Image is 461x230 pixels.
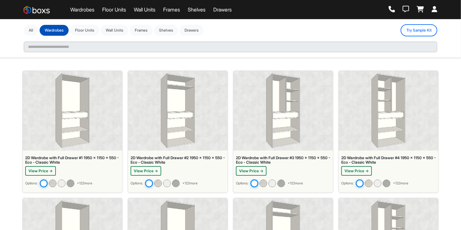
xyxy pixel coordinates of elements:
img: 2D Wardrobe with Full Drawer #4 1950 x 1150 x 550 - Prime - Linen [365,180,373,187]
img: 2D Wardrobe with Full Drawer #4 1950 x 1150 x 550 - Architect - Graphite [383,180,390,187]
button: View Price → [131,166,161,176]
a: Wall Units [134,6,155,13]
button: Drawers [179,25,204,36]
a: Shelves [188,6,206,13]
a: 2D Wardrobe with Full Drawer #1 1950 x 1150 x 550 - Eco - Classic White2D Wardrobe with Full Draw... [22,70,123,193]
img: 2D Wardrobe with Full Drawer #3 1950 x 1150 x 550 - Eco - Classic White [266,73,300,148]
a: 2D Wardrobe with Full Drawer #2 1950 x 1150 x 550 - Eco - Classic White2D Wardrobe with Full Draw... [128,70,228,193]
div: 2D Wardrobe with Full Drawer #2 1950 x 1150 x 550 - Eco - Classic White [131,156,225,165]
a: 2D Wardrobe with Full Drawer #3 1950 x 1150 x 550 - Eco - Classic White2D Wardrobe with Full Draw... [233,70,333,193]
small: Options: [236,181,248,186]
span: + 122 more [393,181,408,186]
button: Shelves [154,25,178,36]
img: 2D Wardrobe with Full Drawer #1 1950 x 1150 x 550 - Architect - Graphite [67,180,74,187]
a: Floor Units [102,6,126,13]
span: + 122 more [182,181,198,186]
button: View Price → [25,166,56,176]
img: 2D Wardrobe with Full Drawer #2 1950 x 1150 x 550 - Architect - Ivory White [163,180,171,187]
img: 2D Wardrobe with Full Drawer #1 1950 x 1150 x 550 - Prime - Linen [49,180,57,187]
a: 2D Wardrobe with Full Drawer #4 1950 x 1150 x 550 - Eco - Classic White2D Wardrobe with Full Draw... [338,70,439,193]
div: 2D Wardrobe with Full Drawer #3 1950 x 1150 x 550 - Eco - Classic White [236,156,330,165]
img: 2D Wardrobe with Full Drawer #4 1950 x 1150 x 550 - Eco - Classic White [372,73,405,148]
button: View Price → [341,166,372,176]
img: 2D Wardrobe with Full Drawer #4 1950 x 1150 x 550 - Architect - Ivory White [374,180,382,187]
span: + 122 more [288,181,303,186]
button: View Price → [236,166,267,176]
img: 2D Wardrobe with Full Drawer #4 1950 x 1150 x 550 - Eco - Classic White [356,179,364,187]
img: 2D Wardrobe with Full Drawer #2 1950 x 1150 x 550 - Architect - Graphite [172,180,180,187]
img: 2D Wardrobe with Full Drawer #2 1950 x 1150 x 550 - Prime - Linen [154,180,162,187]
img: 2D Wardrobe with Full Drawer #3 1950 x 1150 x 550 - Prime - Linen [260,180,267,187]
img: 2D Wardrobe with Full Drawer #2 1950 x 1150 x 550 - Eco - Classic White [161,73,195,148]
img: 2D Wardrobe with Full Drawer #2 1950 x 1150 x 550 - Eco - Classic White [145,179,153,187]
button: Frames [130,25,153,36]
a: Frames [163,6,180,13]
a: Drawers [213,6,232,13]
button: All [24,25,38,36]
img: 2D Wardrobe with Full Drawer #1 1950 x 1150 x 550 - Eco - Classic White [56,73,89,148]
img: Boxs Store logo [24,6,50,14]
a: Wardrobes [70,6,94,13]
img: 2D Wardrobe with Full Drawer #3 1950 x 1150 x 550 - Eco - Classic White [250,179,258,187]
img: 2D Wardrobe with Full Drawer #3 1950 x 1150 x 550 - Architect - Ivory White [268,180,276,187]
button: Wall Units [101,25,128,36]
button: Wardrobes [40,25,69,36]
small: Options: [25,181,37,186]
small: Options: [131,181,143,186]
small: Options: [341,181,353,186]
button: Floor Units [70,25,99,36]
img: 2D Wardrobe with Full Drawer #3 1950 x 1150 x 550 - Architect - Graphite [277,180,285,187]
div: 2D Wardrobe with Full Drawer #1 1950 x 1150 x 550 - Eco - Classic White [25,156,120,165]
button: Try Sample Kit [401,24,437,36]
div: 2D Wardrobe with Full Drawer #4 1950 x 1150 x 550 - Eco - Classic White [341,156,436,165]
img: 2D Wardrobe with Full Drawer #1 1950 x 1150 x 550 - Eco - Classic White [40,179,48,187]
img: 2D Wardrobe with Full Drawer #1 1950 x 1150 x 550 - Architect - Ivory White [58,180,65,187]
a: Login [432,6,437,13]
span: + 122 more [77,181,92,186]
